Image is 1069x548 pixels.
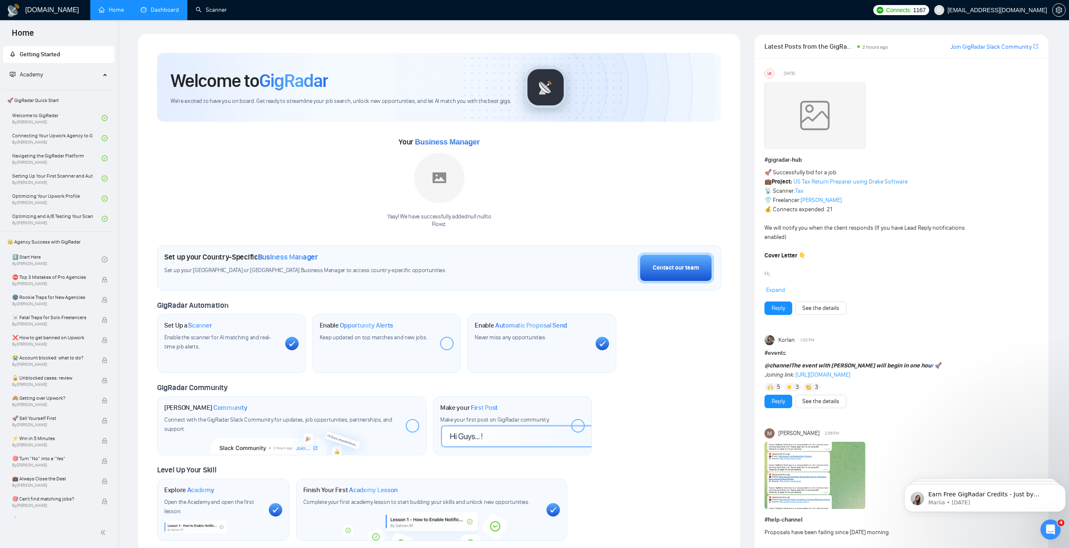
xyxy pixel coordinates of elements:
[12,483,93,488] span: By [PERSON_NAME]
[10,71,43,78] span: Academy
[399,137,480,147] span: Your
[258,252,318,262] span: Business Manager
[157,465,216,475] span: Level Up Your Skill
[525,66,567,108] img: gigradar-logo.png
[102,378,108,383] span: lock
[387,220,491,228] p: Flowz .
[12,495,93,503] span: 🎯 Can't find matching jobs?
[164,252,318,262] h1: Set up your Country-Specific
[12,129,102,147] a: Connecting Your Upwork Agency to GigRadarBy[PERSON_NAME]
[164,498,254,515] span: Open the Academy and open the first lesson.
[4,233,113,250] span: 👑 Agency Success with GigRadar
[164,267,494,275] span: Set up your [GEOGRAPHIC_DATA] or [GEOGRAPHIC_DATA] Business Manager to access country-specific op...
[3,46,114,63] li: Getting Started
[164,404,247,412] h1: [PERSON_NAME]
[764,155,1038,165] h1: # gigradar-hub
[796,371,850,378] a: [URL][DOMAIN_NAME]
[102,216,108,222] span: check-circle
[10,71,16,77] span: fund-projection-screen
[12,313,93,322] span: ☠️ Fatal Traps for Solo Freelancers
[12,463,93,468] span: By [PERSON_NAME]
[475,334,546,341] span: Never miss any opportunities.
[12,422,93,427] span: By [PERSON_NAME]
[862,44,888,50] span: 2 hours ago
[764,515,1038,524] h1: # help-channel
[171,69,328,92] h1: Welcome to
[12,434,93,443] span: ⚡ Win in 5 Minutes
[877,7,883,13] img: upwork-logo.png
[1033,42,1038,50] a: export
[815,383,818,391] span: 3
[471,404,498,412] span: First Post
[951,42,1032,52] a: Join GigRadar Slack Community
[806,384,812,390] img: 👏
[764,428,775,438] img: Mihir Thaker
[102,196,108,202] span: check-circle
[12,189,102,208] a: Optimizing Your Upwork ProfileBy[PERSON_NAME]
[764,371,794,378] em: Joining link:
[12,402,93,407] span: By [PERSON_NAME]
[1052,7,1066,13] a: setting
[931,362,933,369] a: r
[764,41,854,52] span: Latest Posts from the GigRadar Community
[778,336,795,345] span: Korlan
[12,374,93,382] span: 🔓 Unblocked cases: review
[102,176,108,181] span: check-circle
[99,6,124,13] a: homeHome
[12,414,93,422] span: 🚀 Sell Yourself First
[102,458,108,464] span: lock
[1052,3,1066,17] button: setting
[802,304,839,313] a: See the details
[12,515,93,523] span: 💧 Not enough good jobs?
[102,498,108,504] span: lock
[7,4,20,17] img: logo
[340,321,393,330] span: Opportunity Alerts
[102,418,108,424] span: lock
[12,454,93,463] span: 🎯 Turn “No” into a “Yes”
[12,382,93,387] span: By [PERSON_NAME]
[12,302,93,307] span: By [PERSON_NAME]
[164,334,271,350] span: Enable the scanner for AI matching and real-time job alerts.
[12,342,93,347] span: By [PERSON_NAME]
[772,178,792,185] strong: Project:
[767,384,773,390] img: 🙌
[772,304,785,313] a: Reply
[211,416,372,455] img: slackcommunity-bg.png
[102,297,108,303] span: lock
[157,383,228,392] span: GigRadar Community
[784,70,795,77] span: [DATE]
[475,321,567,330] h1: Enable
[102,438,108,444] span: lock
[141,6,179,13] a: dashboardDashboard
[320,321,394,330] h1: Enable
[12,149,102,168] a: Navigating the GigRadar PlatformBy[PERSON_NAME]
[935,362,942,369] span: 🚀
[164,321,212,330] h1: Set Up a
[5,27,41,45] span: Home
[102,257,108,262] span: check-circle
[764,335,775,345] img: Korlan
[764,442,865,509] img: F09DMB14WHM-Screenshot%202025-09-08%20at%203.24.09%E2%80%AFPM.png
[795,187,804,194] a: Tax
[764,302,792,315] button: Reply
[638,252,714,283] button: Contact our team
[12,322,93,327] span: By [PERSON_NAME]
[764,82,865,149] img: weqQh+iSagEgQAAAABJRU5ErkJggg==
[187,486,214,494] span: Academy
[303,498,530,506] span: Complete your first academy lesson to start building your skills and unlock new opportunities.
[188,321,212,330] span: Scanner
[12,210,102,228] a: Optimizing and A/B Testing Your Scanner for Better ResultsBy[PERSON_NAME]
[901,467,1069,525] iframe: Intercom notifications message
[764,349,1038,358] h1: # events
[415,138,480,146] span: Business Manager
[765,69,774,78] div: US
[913,5,926,15] span: 1167
[795,395,846,408] button: See the details
[20,51,60,58] span: Getting Started
[764,395,792,408] button: Reply
[1040,519,1061,540] iframe: Intercom live chat
[440,416,549,423] span: Make your first post on GigRadar community.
